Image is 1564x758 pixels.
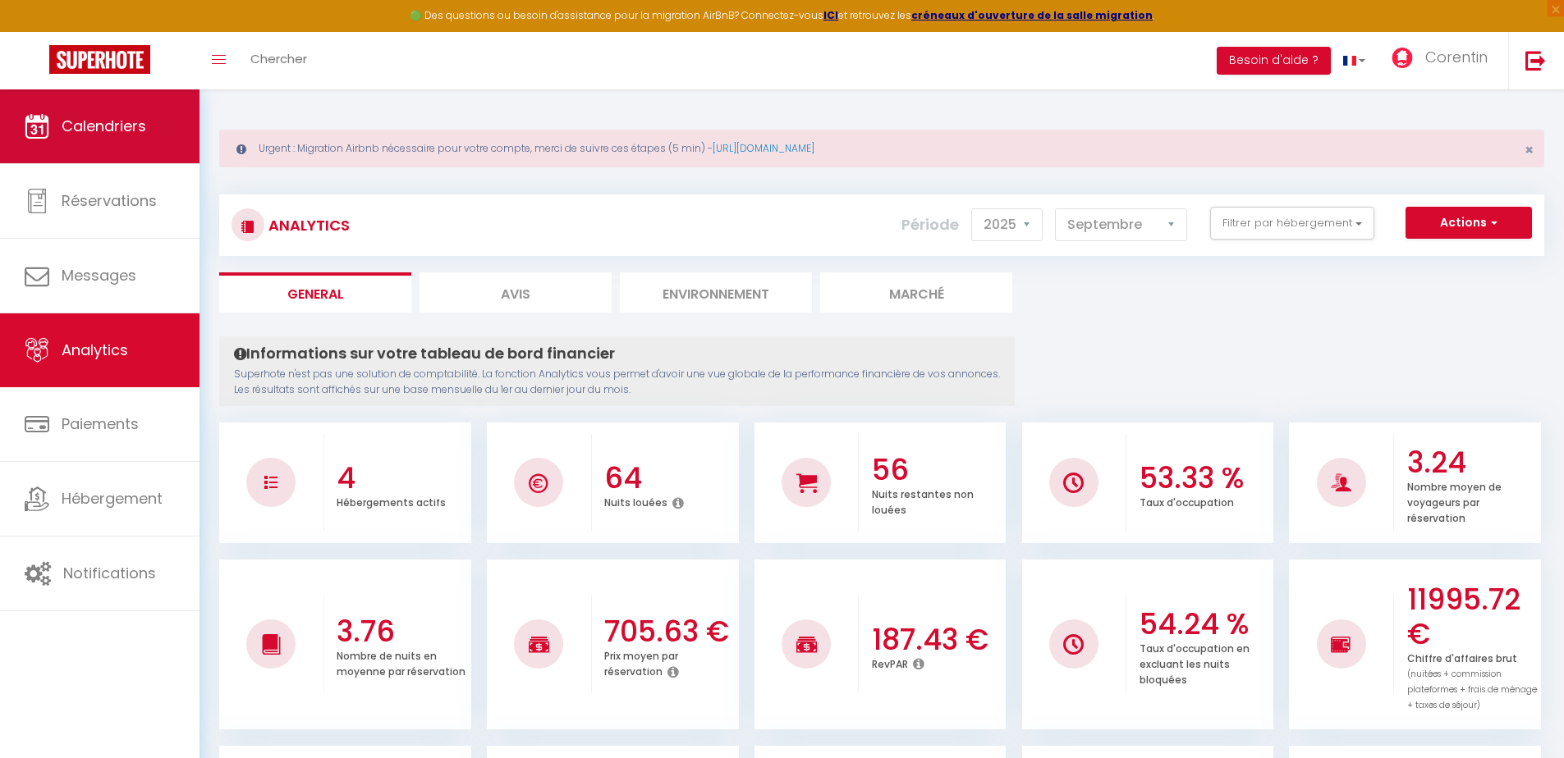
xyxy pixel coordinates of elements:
[1390,47,1415,69] img: ...
[604,614,735,649] h3: 705.63 €
[1063,634,1084,655] img: NO IMAGE
[620,272,812,313] li: Environnement
[872,623,1002,657] h3: 187.43 €
[872,453,1002,487] h3: 56
[420,272,612,313] li: Avis
[1407,668,1537,711] span: (nuitées + commission plateformes + frais de ménage + taxes de séjour)
[713,141,814,155] a: [URL][DOMAIN_NAME]
[901,207,959,243] label: Période
[219,272,411,313] li: General
[264,476,277,489] img: NO IMAGE
[13,7,62,56] button: Ouvrir le widget de chat LiveChat
[1217,47,1331,75] button: Besoin d'aide ?
[872,484,974,517] p: Nuits restantes non louées
[1407,477,1502,525] p: Nombre moyen de voyageurs par réservation
[49,45,150,74] img: Super Booking
[1140,492,1234,509] p: Taux d'occupation
[823,8,838,22] a: ICI
[1210,207,1374,240] button: Filtrer par hébergement
[604,646,678,678] p: Prix moyen par réservation
[1140,607,1270,642] h3: 54.24 %
[820,272,1012,313] li: Marché
[1378,32,1508,89] a: ... Corentin
[872,654,908,671] p: RevPAR
[234,345,1000,363] h4: Informations sur votre tableau de bord financier
[604,461,735,495] h3: 64
[1407,648,1537,712] p: Chiffre d'affaires brut
[1525,143,1534,158] button: Close
[1525,50,1546,71] img: logout
[62,190,157,211] span: Réservations
[604,492,667,509] p: Nuits louées
[1331,634,1351,654] img: NO IMAGE
[337,492,446,509] p: Hébergements actifs
[62,116,146,136] span: Calendriers
[1406,207,1532,240] button: Actions
[62,413,139,434] span: Paiements
[1407,582,1538,651] h3: 11995.72 €
[238,32,319,89] a: Chercher
[337,461,467,495] h3: 4
[911,8,1153,22] a: créneaux d'ouverture de la salle migration
[219,130,1544,167] div: Urgent : Migration Airbnb nécessaire pour votre compte, merci de suivre ces étapes (5 min) -
[62,265,136,285] span: Messages
[62,488,163,509] span: Hébergement
[1140,638,1250,687] p: Taux d'occupation en excluant les nuits bloquées
[1407,445,1538,480] h3: 3.24
[1425,47,1488,67] span: Corentin
[62,340,128,360] span: Analytics
[1525,139,1534,160] span: ×
[337,614,467,649] h3: 3.76
[264,207,350,244] h3: Analytics
[234,367,1000,398] p: Superhote n'est pas une solution de comptabilité. La fonction Analytics vous permet d'avoir une v...
[63,563,156,583] span: Notifications
[337,646,466,678] p: Nombre de nuits en moyenne par réservation
[250,50,307,67] span: Chercher
[1140,461,1270,495] h3: 53.33 %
